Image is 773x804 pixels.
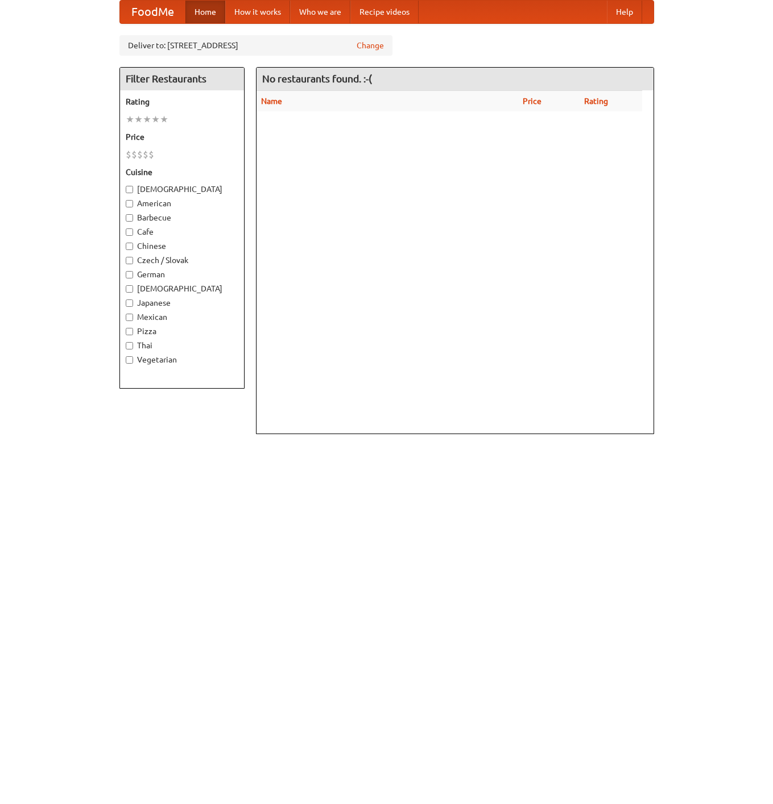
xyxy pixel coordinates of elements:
[126,314,133,321] input: Mexican
[185,1,225,23] a: Home
[126,285,133,293] input: [DEMOGRAPHIC_DATA]
[126,269,238,280] label: German
[126,311,238,323] label: Mexican
[126,184,238,195] label: [DEMOGRAPHIC_DATA]
[607,1,642,23] a: Help
[126,228,133,236] input: Cafe
[126,328,133,335] input: Pizza
[126,226,238,238] label: Cafe
[126,356,133,364] input: Vegetarian
[131,148,137,161] li: $
[126,271,133,278] input: German
[126,243,133,250] input: Chinese
[160,113,168,126] li: ★
[148,148,154,161] li: $
[262,73,372,84] ng-pluralize: No restaurants found. :-(
[126,340,238,351] label: Thai
[261,97,282,106] a: Name
[126,240,238,252] label: Chinese
[126,283,238,294] label: [DEMOGRAPHIC_DATA]
[134,113,143,126] li: ★
[584,97,608,106] a: Rating
[120,1,185,23] a: FoodMe
[143,113,151,126] li: ★
[126,186,133,193] input: [DEMOGRAPHIC_DATA]
[126,166,238,178] h5: Cuisine
[225,1,290,23] a: How it works
[126,257,133,264] input: Czech / Slovak
[137,148,143,161] li: $
[126,96,238,107] h5: Rating
[143,148,148,161] li: $
[126,354,238,365] label: Vegetarian
[120,68,244,90] h4: Filter Restaurants
[126,326,238,337] label: Pizza
[126,113,134,126] li: ★
[126,255,238,266] label: Czech / Slovak
[350,1,419,23] a: Recipe videos
[357,40,384,51] a: Change
[126,131,238,143] h5: Price
[151,113,160,126] li: ★
[523,97,541,106] a: Price
[290,1,350,23] a: Who we are
[126,200,133,207] input: American
[119,35,392,56] div: Deliver to: [STREET_ADDRESS]
[126,342,133,349] input: Thai
[126,148,131,161] li: $
[126,212,238,223] label: Barbecue
[126,198,238,209] label: American
[126,297,238,309] label: Japanese
[126,299,133,307] input: Japanese
[126,214,133,222] input: Barbecue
